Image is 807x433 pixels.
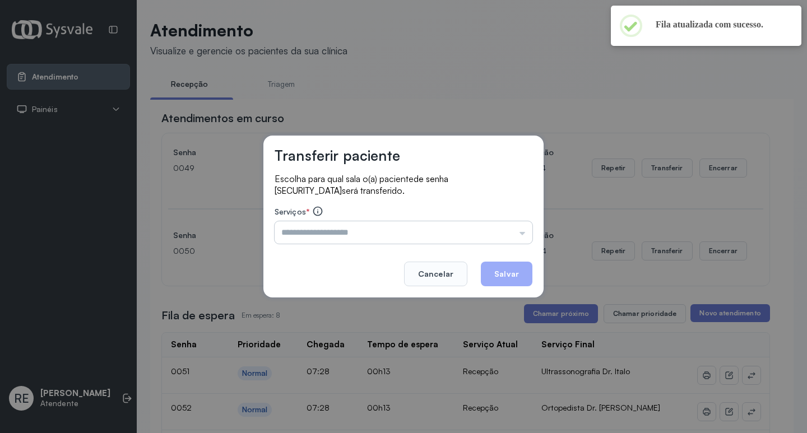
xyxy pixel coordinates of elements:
[275,174,448,196] span: de senha [SECURITY_DATA]
[481,262,532,286] button: Salvar
[275,173,532,197] p: Escolha para qual sala o(a) paciente será transferido.
[656,19,783,30] h2: Fila atualizada com sucesso.
[275,147,400,164] h3: Transferir paciente
[275,207,306,216] span: Serviços
[404,262,467,286] button: Cancelar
